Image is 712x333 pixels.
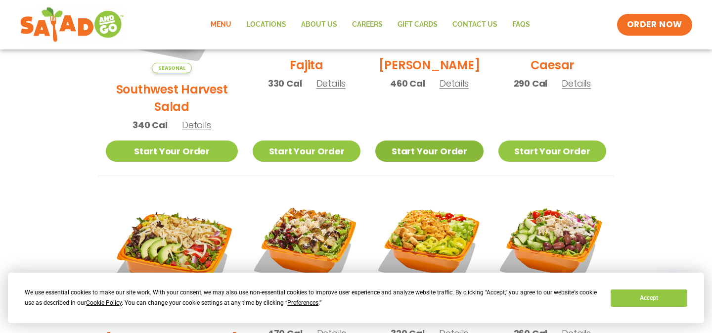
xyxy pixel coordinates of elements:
[106,81,238,115] h2: Southwest Harvest Salad
[345,13,390,36] a: Careers
[390,77,425,90] span: 460 Cal
[531,56,575,74] h2: Caesar
[498,191,606,299] img: Product photo for Greek Salad
[379,56,481,74] h2: [PERSON_NAME]
[20,5,124,45] img: new-SAG-logo-768×292
[627,19,682,31] span: ORDER NOW
[182,119,211,131] span: Details
[133,118,168,132] span: 340 Cal
[514,77,548,90] span: 290 Cal
[294,13,345,36] a: About Us
[106,191,238,323] img: Product photo for BBQ Ranch Salad
[287,299,318,306] span: Preferences
[152,63,192,73] span: Seasonal
[290,56,323,74] h2: Fajita
[505,13,537,36] a: FAQs
[86,299,122,306] span: Cookie Policy
[375,191,483,299] img: Product photo for Buffalo Chicken Salad
[440,77,469,90] span: Details
[253,191,360,299] img: Product photo for Roasted Autumn Salad
[203,13,537,36] nav: Menu
[617,14,692,36] a: ORDER NOW
[25,287,599,308] div: We use essential cookies to make our site work. With your consent, we may also use non-essential ...
[203,13,239,36] a: Menu
[611,289,687,307] button: Accept
[498,141,606,162] a: Start Your Order
[239,13,294,36] a: Locations
[390,13,445,36] a: GIFT CARDS
[253,141,360,162] a: Start Your Order
[445,13,505,36] a: Contact Us
[106,141,238,162] a: Start Your Order
[316,77,346,90] span: Details
[8,273,704,323] div: Cookie Consent Prompt
[268,77,302,90] span: 330 Cal
[375,141,483,162] a: Start Your Order
[562,77,591,90] span: Details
